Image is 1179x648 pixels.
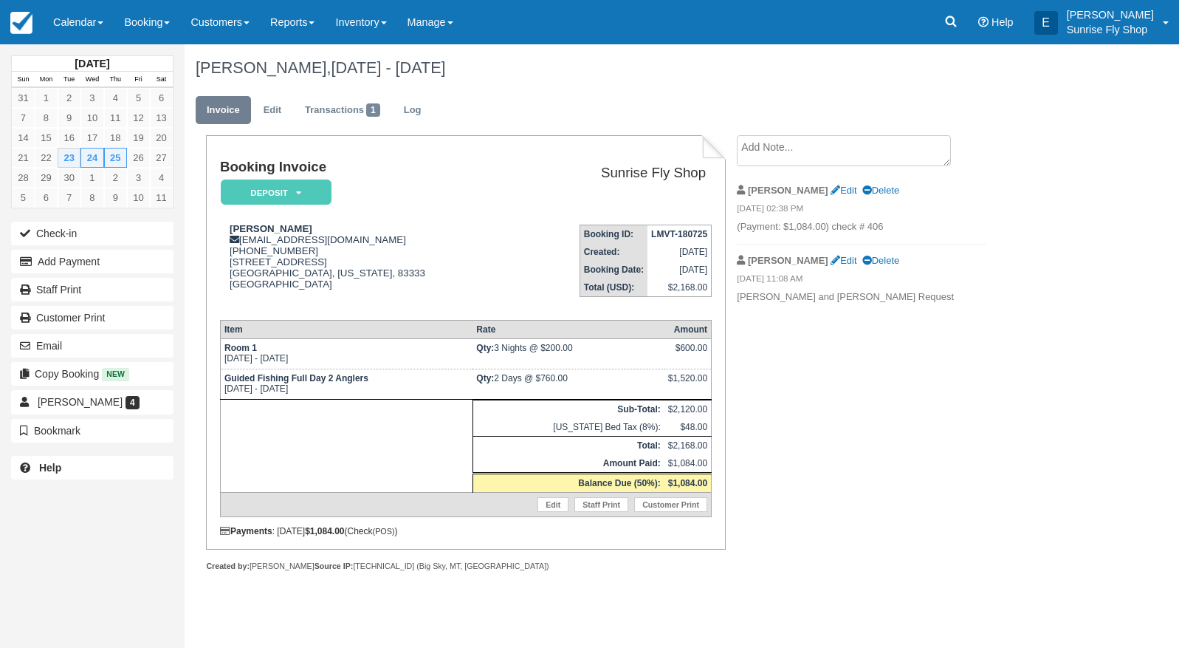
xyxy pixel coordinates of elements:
[104,108,127,128] a: 11
[196,96,251,125] a: Invoice
[58,72,80,88] th: Tue
[472,418,664,437] td: [US_STATE] Bed Tax (8%):
[11,306,173,330] a: Customer Print
[1067,7,1154,22] p: [PERSON_NAME]
[991,16,1014,28] span: Help
[651,229,707,239] strong: LMVT-180725
[220,179,326,206] a: Deposit
[150,148,173,168] a: 27
[476,373,494,383] strong: Qty
[664,454,712,474] td: $1,084.00
[525,166,706,181] h2: Sunrise Fly Shop
[220,223,519,308] div: [EMAIL_ADDRESS][DOMAIN_NAME] [PHONE_NUMBER] [STREET_ADDRESS] [GEOGRAPHIC_DATA], [US_STATE], 83333...
[373,527,395,536] small: (POS)
[38,396,123,408] span: [PERSON_NAME]
[12,188,35,208] a: 5
[10,12,32,34] img: checkfront-main-nav-mini-logo.png
[12,128,35,148] a: 14
[35,128,58,148] a: 15
[472,436,664,454] th: Total:
[127,72,150,88] th: Fri
[737,273,986,289] em: [DATE] 11:08 AM
[664,320,712,338] th: Amount
[978,17,989,27] i: Help
[11,419,173,443] button: Bookmark
[472,400,664,418] th: Sub-Total:
[104,88,127,108] a: 4
[862,255,899,266] a: Delete
[220,338,472,369] td: [DATE] - [DATE]
[472,473,664,492] th: Balance Due (50%):
[127,188,150,208] a: 10
[314,562,354,570] strong: Source IP:
[127,108,150,128] a: 12
[472,454,664,474] th: Amount Paid:
[80,72,103,88] th: Wed
[737,202,986,219] em: [DATE] 02:38 PM
[80,188,103,208] a: 8
[862,185,899,196] a: Delete
[104,148,127,168] a: 25
[11,362,173,386] button: Copy Booking New
[11,390,173,414] a: [PERSON_NAME] 4
[737,290,986,304] p: [PERSON_NAME] and [PERSON_NAME] Request
[664,418,712,437] td: $48.00
[831,255,856,266] a: Edit
[331,58,445,77] span: [DATE] - [DATE]
[294,96,391,125] a: Transactions1
[196,59,1058,77] h1: [PERSON_NAME],
[150,128,173,148] a: 20
[127,128,150,148] a: 19
[11,278,173,301] a: Staff Print
[748,185,828,196] strong: [PERSON_NAME]
[305,526,344,536] strong: $1,084.00
[634,497,707,512] a: Customer Print
[580,243,647,261] th: Created:
[647,243,712,261] td: [DATE]
[393,96,433,125] a: Log
[574,497,628,512] a: Staff Print
[102,368,129,381] span: New
[35,108,58,128] a: 8
[58,108,80,128] a: 9
[150,108,173,128] a: 13
[126,396,140,409] span: 4
[206,562,250,570] strong: Created by:
[127,148,150,168] a: 26
[476,343,494,353] strong: Qty
[12,148,35,168] a: 21
[127,168,150,188] a: 3
[80,148,103,168] a: 24
[580,261,647,279] th: Booking Date:
[12,108,35,128] a: 7
[668,478,707,488] strong: $1,084.00
[668,373,707,395] div: $1,520.00
[220,160,519,175] h1: Booking Invoice
[58,188,80,208] a: 7
[80,168,103,188] a: 1
[39,462,61,474] b: Help
[11,250,173,273] button: Add Payment
[11,456,173,480] a: Help
[224,373,368,383] strong: Guided Fishing Full Day 2 Anglers
[1034,11,1058,35] div: E
[150,168,173,188] a: 4
[221,180,331,205] em: Deposit
[224,343,257,353] strong: Room 1
[58,168,80,188] a: 30
[748,255,828,266] strong: [PERSON_NAME]
[12,72,35,88] th: Sun
[35,72,58,88] th: Mon
[35,148,58,168] a: 22
[104,72,127,88] th: Thu
[366,103,380,117] span: 1
[12,88,35,108] a: 31
[11,334,173,358] button: Email
[230,223,312,234] strong: [PERSON_NAME]
[220,320,472,338] th: Item
[11,222,173,245] button: Check-in
[58,148,80,168] a: 23
[472,320,664,338] th: Rate
[35,188,58,208] a: 6
[150,72,173,88] th: Sat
